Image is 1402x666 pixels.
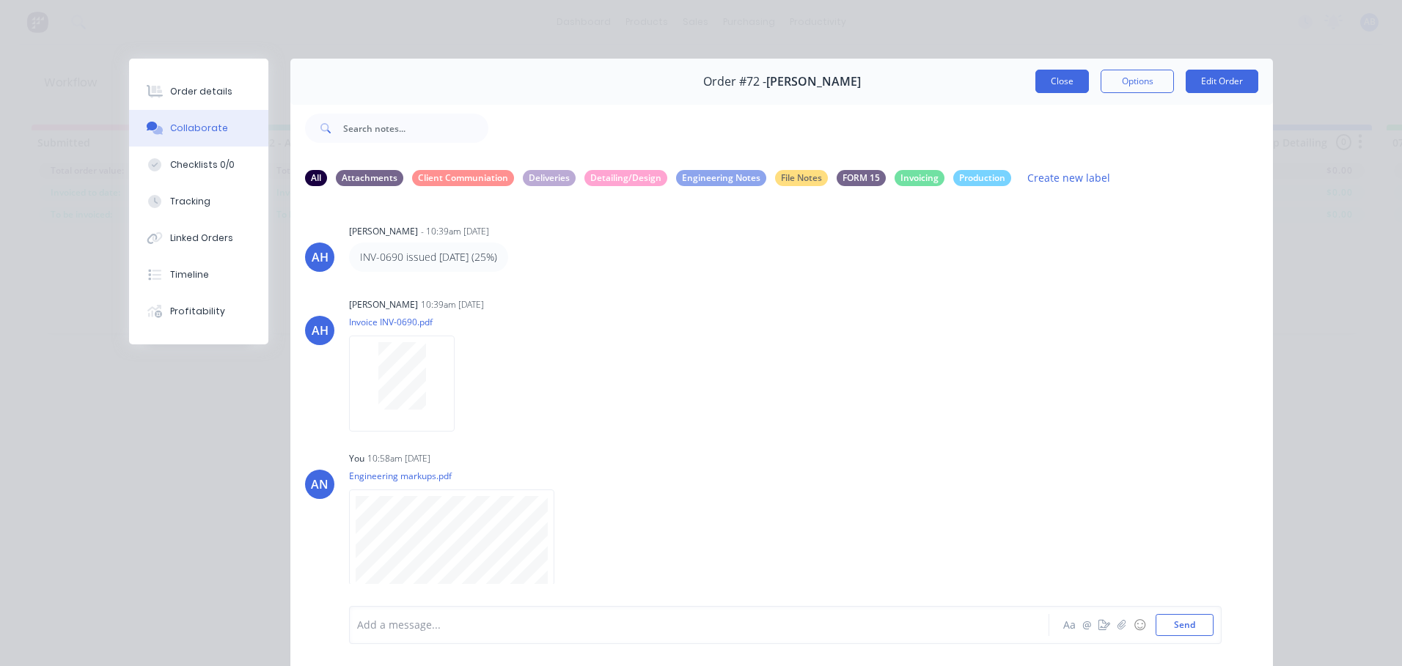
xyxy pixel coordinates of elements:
div: Linked Orders [170,232,233,245]
div: Invoicing [895,170,944,186]
div: Collaborate [170,122,228,135]
button: Edit Order [1186,70,1258,93]
button: Close [1035,70,1089,93]
div: Tracking [170,195,210,208]
p: Engineering markups.pdf [349,470,569,482]
button: Linked Orders [129,220,268,256]
button: ☺ [1131,616,1148,634]
div: FORM 15 [837,170,886,186]
button: Aa [1060,616,1078,634]
div: Detailing/Design [584,170,667,186]
div: 10:58am [DATE] [367,452,430,465]
span: [PERSON_NAME] [766,75,861,89]
button: Send [1156,614,1214,636]
div: 10:39am [DATE] [421,298,484,311]
button: Collaborate [129,110,268,147]
div: File Notes [775,170,828,186]
div: Profitability [170,305,225,318]
button: @ [1078,616,1095,634]
div: Attachments [336,170,403,186]
div: - 10:39am [DATE] [421,225,489,238]
div: Client Communiation [412,170,514,186]
div: You [349,452,364,465]
div: Order details [170,85,232,98]
input: Search notes... [343,114,488,143]
button: Options [1101,70,1174,93]
div: AH [312,322,329,339]
button: Timeline [129,256,268,293]
button: Profitability [129,293,268,330]
button: Order details [129,73,268,110]
div: AN [311,476,329,493]
p: Invoice INV-0690.pdf [349,316,469,328]
button: Tracking [129,183,268,220]
div: Checklists 0/0 [170,158,235,171]
div: All [305,170,327,186]
div: Deliveries [523,170,576,186]
div: Timeline [170,268,209,281]
span: Order #72 - [703,75,766,89]
div: Production [953,170,1011,186]
div: [PERSON_NAME] [349,298,418,311]
div: Engineering Notes [676,170,766,186]
button: Create new label [1020,168,1118,188]
div: [PERSON_NAME] [349,225,418,238]
button: Checklists 0/0 [129,147,268,183]
div: AH [312,248,329,266]
p: INV-0690 issued [DATE] (25%) [360,250,497,264]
